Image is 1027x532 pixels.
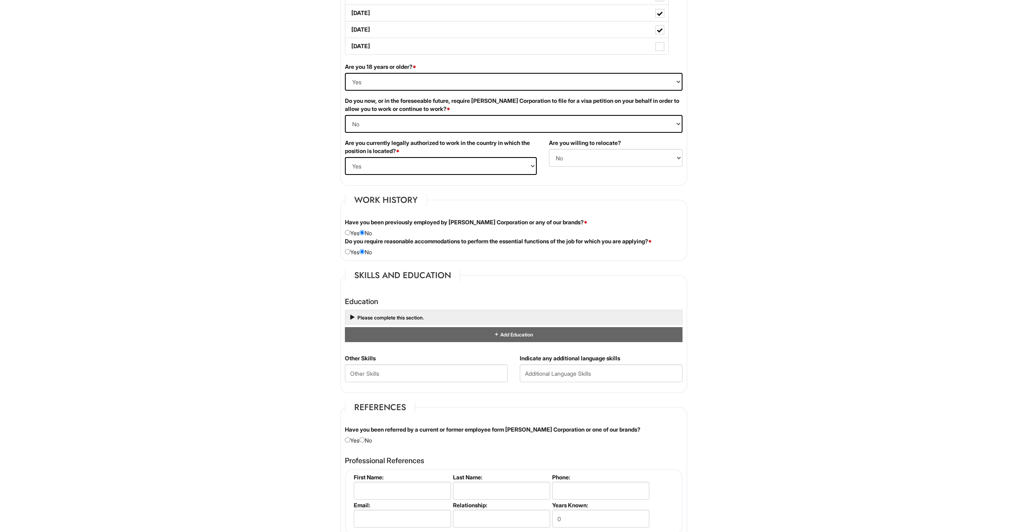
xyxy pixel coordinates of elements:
[345,364,508,382] input: Other Skills
[345,298,683,306] h4: Education
[345,73,683,91] select: (Yes / No)
[345,63,416,71] label: Are you 18 years or older?
[453,502,549,509] label: Relationship:
[549,149,683,167] select: (Yes / No)
[345,237,652,245] label: Do you require reasonable accommodations to perform the essential functions of the job for which ...
[345,194,427,206] legend: Work History
[345,38,668,54] label: [DATE]
[345,401,415,413] legend: References
[339,426,689,445] div: Yes No
[345,354,376,362] label: Other Skills
[494,332,533,338] a: Add Education
[453,474,549,481] label: Last Name:
[520,364,683,382] input: Additional Language Skills
[520,354,620,362] label: Indicate any additional language skills
[345,457,683,465] h4: Professional References
[499,332,533,338] span: Add Education
[345,218,587,226] label: Have you been previously employed by [PERSON_NAME] Corporation or any of our brands?
[345,426,640,434] label: Have you been referred by a current or former employee form [PERSON_NAME] Corporation or one of o...
[339,237,689,256] div: Yes No
[345,139,537,155] label: Are you currently legally authorized to work in the country in which the position is located?
[549,139,621,147] label: Are you willing to relocate?
[354,502,450,509] label: Email:
[345,269,460,281] legend: Skills and Education
[354,474,450,481] label: First Name:
[345,97,683,113] label: Do you now, or in the foreseeable future, require [PERSON_NAME] Corporation to file for a visa pe...
[552,474,648,481] label: Phone:
[552,502,648,509] label: Years Known:
[357,315,424,321] a: Please complete this section.
[345,5,668,21] label: [DATE]
[339,218,689,237] div: Yes No
[345,21,668,38] label: [DATE]
[345,115,683,133] select: (Yes / No)
[345,157,537,175] select: (Yes / No)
